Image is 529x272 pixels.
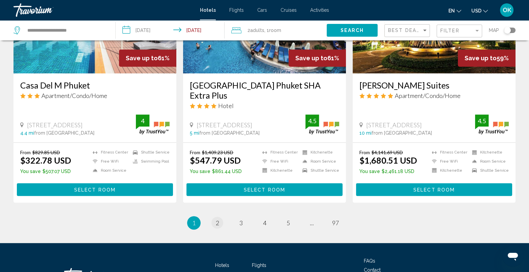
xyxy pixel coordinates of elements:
span: Save up to [126,55,158,62]
p: $861.44 USD [190,169,242,174]
a: Travorium [13,3,193,17]
div: 61% [119,49,176,67]
button: Select Room [356,183,512,196]
div: 4 star Hotel [190,102,339,109]
img: trustyou-badge.svg [475,114,509,134]
del: $1,409.23 USD [202,149,233,155]
span: 3 [239,219,243,227]
li: Kitchenette [429,168,469,173]
li: Swimming Pool [129,159,170,164]
span: Select Room [413,187,455,193]
span: Select Room [74,187,116,193]
img: trustyou-badge.svg [305,114,339,134]
a: Select Room [186,185,343,192]
a: FAQs [364,258,375,264]
a: Activities [310,7,329,13]
li: Shuttle Service [129,149,170,155]
span: [STREET_ADDRESS] [366,121,422,129]
div: 4.5 [475,117,489,125]
li: Shuttle Service [299,168,339,173]
span: Apartment/Condo/Home [41,92,107,99]
span: Map [489,26,499,35]
ins: $322.78 USD [20,155,71,165]
div: 3 star Apartment [20,92,170,99]
iframe: Button to launch messaging window [502,245,524,267]
mat-select: Sort by [388,28,428,34]
div: 61% [289,49,346,67]
del: $4,141.69 USD [372,149,403,155]
img: trustyou-badge.svg [136,114,170,134]
span: From [20,149,31,155]
span: Select Room [244,187,285,193]
span: [STREET_ADDRESS] [27,121,83,129]
li: Free WiFi [259,159,299,164]
span: Room [269,28,281,33]
button: Search [327,24,378,36]
span: Flights [229,7,244,13]
span: 2 [216,219,219,227]
a: [GEOGRAPHIC_DATA] Phuket SHA Extra Plus [190,80,339,100]
del: $829.85 USD [32,149,60,155]
h3: [PERSON_NAME] Suites [359,80,509,90]
li: Fitness Center [259,149,299,155]
li: Kitchenette [469,149,509,155]
li: Fitness Center [429,149,469,155]
button: User Menu [498,3,516,17]
span: 1 [192,219,196,227]
span: Save up to [295,55,327,62]
ins: $547.79 USD [190,155,241,165]
div: 59% [458,49,516,67]
span: from [GEOGRAPHIC_DATA] [372,130,432,136]
button: Change currency [471,6,488,15]
button: Toggle map [499,27,516,33]
span: 4.4 mi [20,130,34,136]
span: en [448,8,455,13]
p: $2,461.18 USD [359,169,417,174]
span: Apartment/Condo/Home [395,92,461,99]
span: 4 [263,219,266,227]
div: 5 star Apartment [359,92,509,99]
li: Free WiFi [89,159,129,164]
a: Select Room [17,185,173,192]
a: Hotels [215,263,229,268]
span: , 1 [264,26,281,35]
span: OK [503,7,511,13]
span: from [GEOGRAPHIC_DATA] [34,130,94,136]
button: Change language [448,6,461,15]
ins: $1,680.51 USD [359,155,417,165]
span: From [190,149,200,155]
span: 97 [332,219,339,227]
span: You save [20,169,41,174]
span: Hotel [218,102,234,109]
li: Shuttle Service [469,168,509,173]
li: Free WiFi [429,159,469,164]
li: Room Service [89,168,129,173]
button: Filter [437,24,482,38]
li: Room Service [299,159,339,164]
button: Check-in date: Nov 8, 2025 Check-out date: Nov 15, 2025 [116,20,225,40]
span: 5 mi [190,130,199,136]
a: Casa Del M Phuket [20,80,170,90]
span: 10 mi [359,130,372,136]
p: $507.07 USD [20,169,71,174]
span: Search [340,28,364,33]
span: Cruises [281,7,297,13]
span: You save [190,169,210,174]
li: Fitness Center [89,149,129,155]
li: Room Service [469,159,509,164]
span: Filter [440,28,460,33]
span: Save up to [465,55,497,62]
a: Hotels [200,7,216,13]
div: 4 [136,117,149,125]
button: Travelers: 2 adults, 0 children [225,20,327,40]
span: from [GEOGRAPHIC_DATA] [199,130,260,136]
a: Cars [257,7,267,13]
span: USD [471,8,481,13]
span: Adults [250,28,264,33]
